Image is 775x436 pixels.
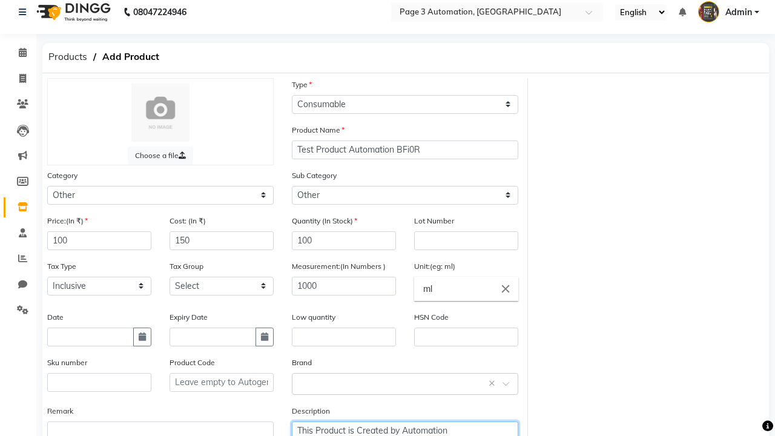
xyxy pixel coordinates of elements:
label: Category [47,170,77,181]
label: Unit:(eg: ml) [414,261,455,272]
label: Remark [47,406,73,417]
label: Description [292,406,330,417]
label: Tax Group [170,261,203,272]
i: Close [499,282,512,296]
img: Cinque Terre [131,84,190,142]
label: Quantity (In Stock) [292,216,357,226]
label: Sub Category [292,170,337,181]
label: Product Code [170,357,215,368]
span: Products [42,46,93,68]
label: Date [47,312,64,323]
input: Leave empty to Autogenerate [170,373,274,392]
label: Measurement:(In Numbers ) [292,261,386,272]
label: HSN Code [414,312,449,323]
span: Add Product [96,46,165,68]
label: Price:(In ₹) [47,216,88,226]
label: Low quantity [292,312,335,323]
label: Tax Type [47,261,76,272]
label: Lot Number [414,216,454,226]
label: Type [292,79,312,90]
label: Choose a file [128,147,193,165]
label: Product Name [292,125,345,136]
label: Cost: (In ₹) [170,216,206,226]
img: Admin [698,1,719,22]
span: Admin [725,6,752,19]
label: Brand [292,357,312,368]
label: Expiry Date [170,312,208,323]
span: Clear all [489,377,499,390]
label: Sku number [47,357,87,368]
